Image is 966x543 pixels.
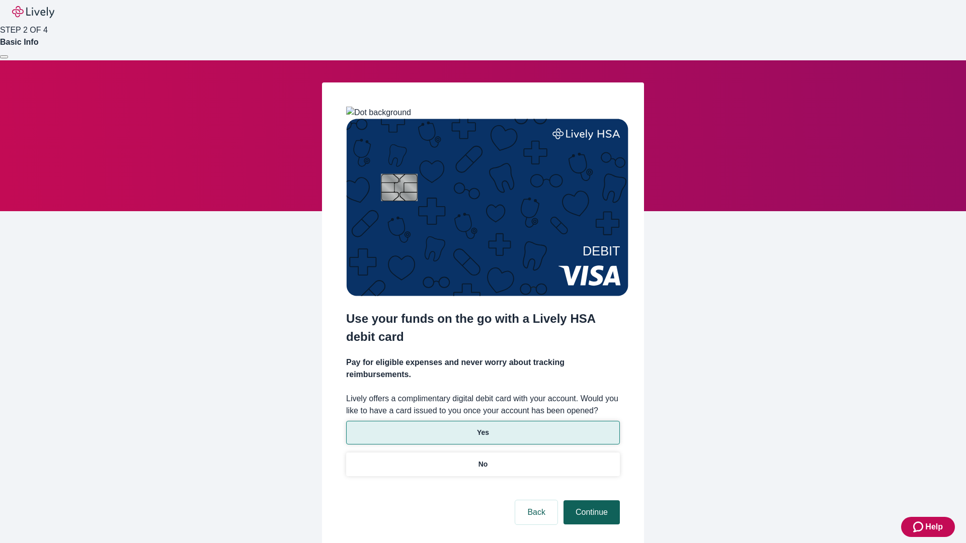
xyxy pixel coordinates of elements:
[346,119,628,296] img: Debit card
[346,393,620,417] label: Lively offers a complimentary digital debit card with your account. Would you like to have a card...
[901,517,955,537] button: Zendesk support iconHelp
[478,459,488,470] p: No
[913,521,925,533] svg: Zendesk support icon
[12,6,54,18] img: Lively
[515,500,557,524] button: Back
[346,356,620,381] h4: Pay for eligible expenses and never worry about tracking reimbursements.
[563,500,620,524] button: Continue
[346,310,620,346] h2: Use your funds on the go with a Lively HSA debit card
[925,521,943,533] span: Help
[346,107,411,119] img: Dot background
[346,421,620,444] button: Yes
[477,427,489,438] p: Yes
[346,452,620,476] button: No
